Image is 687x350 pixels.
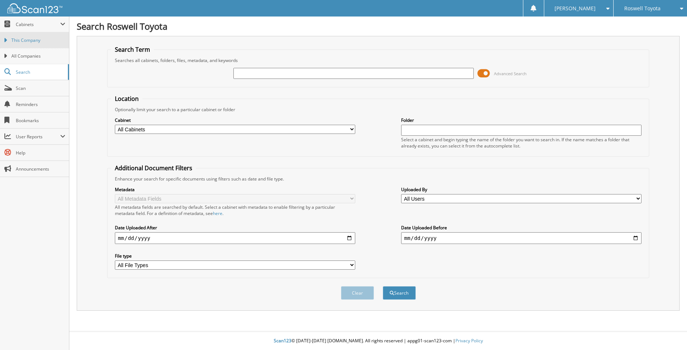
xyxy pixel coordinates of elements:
[494,71,527,76] span: Advanced Search
[16,21,60,28] span: Cabinets
[401,232,641,244] input: end
[16,69,64,75] span: Search
[111,164,196,172] legend: Additional Document Filters
[401,117,641,123] label: Folder
[341,286,374,300] button: Clear
[624,6,661,11] span: Roswell Toyota
[16,166,65,172] span: Announcements
[650,315,687,350] iframe: Chat Widget
[77,20,680,32] h1: Search Roswell Toyota
[7,3,62,13] img: scan123-logo-white.svg
[115,225,355,231] label: Date Uploaded After
[111,106,645,113] div: Optionally limit your search to a particular cabinet or folder
[111,45,154,54] legend: Search Term
[16,101,65,107] span: Reminders
[16,150,65,156] span: Help
[115,204,355,216] div: All metadata fields are searched by default. Select a cabinet with metadata to enable filtering b...
[115,232,355,244] input: start
[111,57,645,63] div: Searches all cabinets, folders, files, metadata, and keywords
[455,338,483,344] a: Privacy Policy
[555,6,596,11] span: [PERSON_NAME]
[401,186,641,193] label: Uploaded By
[115,253,355,259] label: File type
[11,53,65,59] span: All Companies
[115,186,355,193] label: Metadata
[16,117,65,124] span: Bookmarks
[213,210,222,216] a: here
[274,338,291,344] span: Scan123
[11,37,65,44] span: This Company
[69,332,687,350] div: © [DATE]-[DATE] [DOMAIN_NAME]. All rights reserved | appg01-scan123-com |
[16,134,60,140] span: User Reports
[111,176,645,182] div: Enhance your search for specific documents using filters such as date and file type.
[115,117,355,123] label: Cabinet
[401,136,641,149] div: Select a cabinet and begin typing the name of the folder you want to search in. If the name match...
[16,85,65,91] span: Scan
[383,286,416,300] button: Search
[401,225,641,231] label: Date Uploaded Before
[111,95,142,103] legend: Location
